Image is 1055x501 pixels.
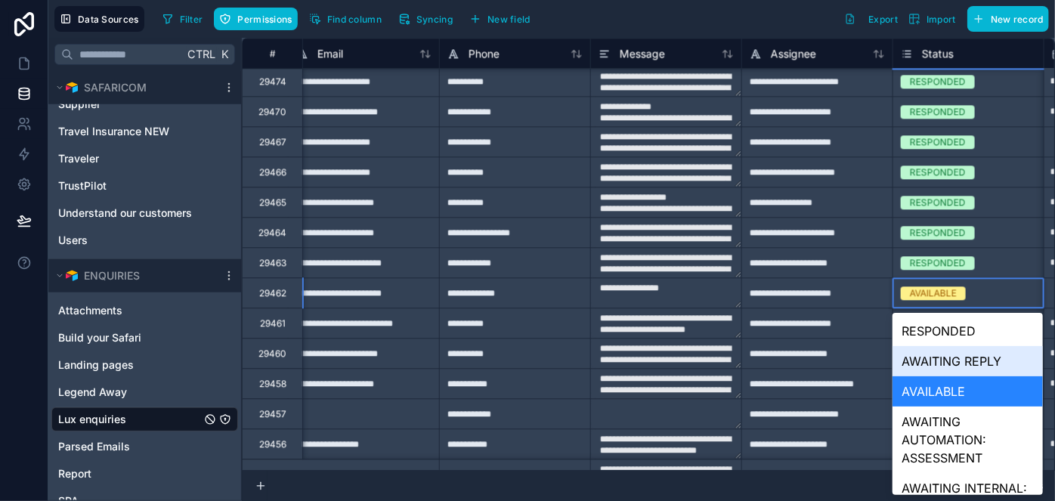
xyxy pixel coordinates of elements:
span: K [219,49,230,60]
button: Permissions [214,8,297,30]
div: AVAILABLE [910,286,957,300]
span: Data Sources [78,14,139,25]
div: 29470 [258,106,286,118]
div: AWAITING AUTOMATION: ASSESSMENT [893,407,1043,473]
span: Find column [327,14,382,25]
div: 29465 [259,196,286,209]
span: Ctrl [186,45,217,63]
a: Syncing [393,8,464,30]
span: New field [487,14,531,25]
div: 29466 [259,166,286,178]
div: 29458 [259,378,286,390]
div: AWAITING REPLY [893,346,1043,376]
span: Filter [180,14,203,25]
div: RESPONDED [910,75,966,88]
span: Status [922,46,954,61]
a: New record [961,6,1049,32]
button: New record [967,6,1049,32]
button: Syncing [393,8,458,30]
div: 29467 [259,136,286,148]
div: # [254,48,291,59]
span: Import [927,14,956,25]
div: 29461 [260,317,286,329]
div: RESPONDED [910,196,966,209]
div: 29463 [259,257,286,269]
span: Email [317,46,343,61]
button: New field [464,8,536,30]
div: 29464 [258,227,286,239]
div: 29455 [259,469,286,481]
button: Export [839,6,903,32]
button: Import [903,6,961,32]
div: 29462 [259,287,286,299]
span: Export [868,14,898,25]
button: Data Sources [54,6,144,32]
div: 29456 [259,438,286,450]
span: Message [620,46,665,61]
div: RESPONDED [910,256,966,270]
div: 29474 [259,76,286,88]
a: Permissions [214,8,303,30]
div: RESPONDED [893,316,1043,346]
div: RESPONDED [910,165,966,179]
span: Phone [469,46,500,61]
button: Filter [156,8,209,30]
span: New record [991,14,1044,25]
div: RESPONDED [910,135,966,149]
div: RESPONDED [910,226,966,240]
button: Find column [304,8,387,30]
div: 29457 [259,408,286,420]
div: RESPONDED [910,105,966,119]
span: Assignee [771,46,816,61]
span: Syncing [416,14,453,25]
span: Permissions [237,14,292,25]
div: 29460 [258,348,286,360]
div: AVAILABLE [893,376,1043,407]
